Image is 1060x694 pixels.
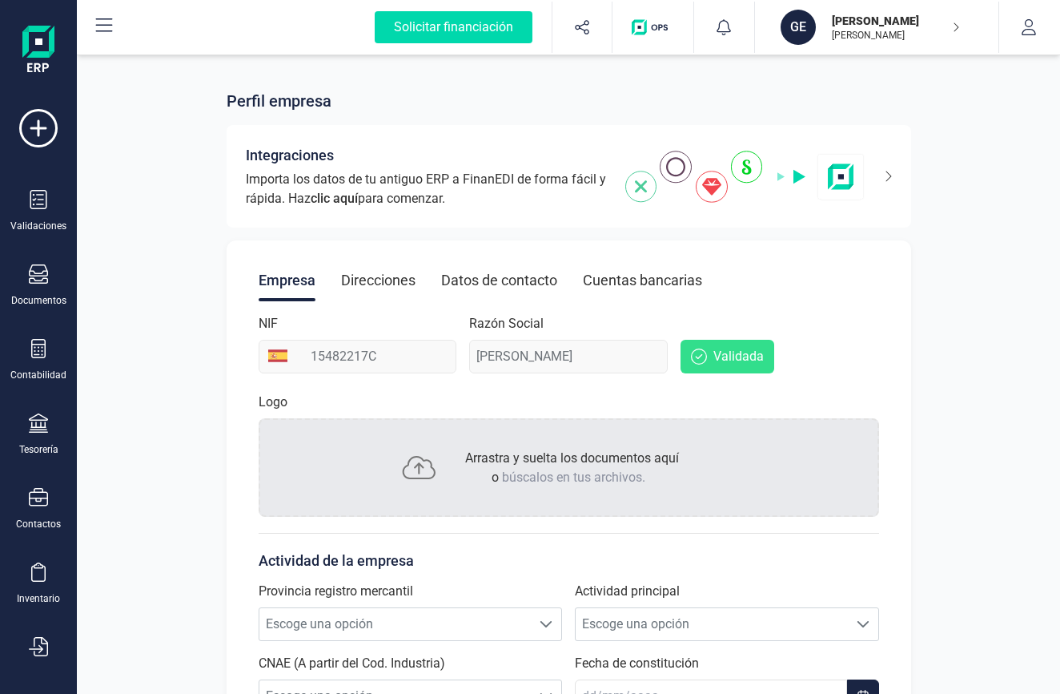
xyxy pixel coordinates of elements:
label: Fecha de constitución [575,654,699,673]
label: Actividad principal [575,582,680,601]
span: Escoge una opción [259,608,532,640]
div: Validaciones [10,220,66,232]
div: Solicitar financiación [375,11,532,43]
div: Inventario [17,592,60,605]
p: Actividad de la empresa [259,550,879,572]
img: Logo Finanedi [22,26,54,77]
img: integrations-img [625,151,865,203]
p: [PERSON_NAME] [832,29,960,42]
div: Contabilidad [10,369,66,381]
span: Importa los datos de tu antiguo ERP a FinanEDI de forma fácil y rápida. Haz para comenzar. [246,170,606,208]
span: clic aquí [311,191,358,206]
span: Escoge una opción [576,608,848,640]
label: Provincia registro mercantil [259,582,413,601]
div: Direcciones [341,260,416,301]
div: Empresa [259,260,315,301]
span: Perfil empresa [227,90,331,112]
div: Documentos [11,294,66,307]
button: GE[PERSON_NAME][PERSON_NAME] [774,2,979,53]
img: Logo de OPS [632,19,674,35]
label: NIF [259,314,278,333]
div: Datos de contacto [441,260,557,301]
button: Solicitar financiación [355,2,552,53]
span: búscalos en tus archivos. [502,470,645,485]
div: Arrastra y suelta los documentos aquío búscalos en tus archivos. [259,418,879,517]
div: Tesorería [19,443,58,456]
div: Cuentas bancarias [583,260,702,301]
label: CNAE (A partir del Cod. Industria) [259,654,445,673]
div: GE [781,10,816,45]
p: Logo [259,393,287,412]
p: [PERSON_NAME] [832,13,960,29]
span: Integraciones [246,144,334,167]
label: Razón Social [469,314,544,333]
div: Contactos [16,518,61,531]
button: Logo de OPS [622,2,684,53]
span: Validada [713,347,764,366]
span: Arrastra y suelta los documentos aquí o [465,450,679,485]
